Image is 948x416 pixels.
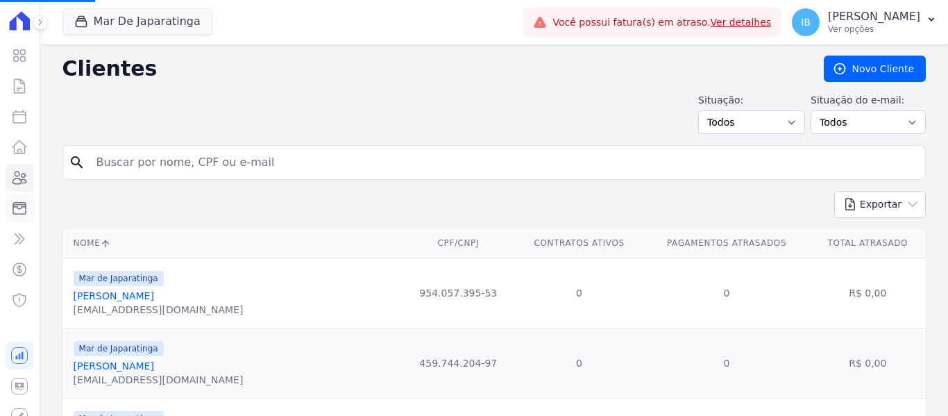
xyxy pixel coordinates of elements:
[515,258,644,328] td: 0
[62,8,212,35] button: Mar De Japaratinga
[801,17,811,27] span: IB
[74,290,154,301] a: [PERSON_NAME]
[69,154,85,171] i: search
[74,303,244,317] div: [EMAIL_ADDRESS][DOMAIN_NAME]
[711,17,772,28] a: Ver detalhes
[810,229,926,258] th: Total Atrasado
[552,15,771,30] span: Você possui fatura(s) em atraso.
[828,10,920,24] p: [PERSON_NAME]
[824,56,926,82] a: Novo Cliente
[74,271,164,286] span: Mar de Japaratinga
[88,149,920,176] input: Buscar por nome, CPF ou e-mail
[62,56,802,81] h2: Clientes
[644,258,810,328] td: 0
[515,328,644,398] td: 0
[828,24,920,35] p: Ver opções
[834,191,926,218] button: Exportar
[74,373,244,387] div: [EMAIL_ADDRESS][DOMAIN_NAME]
[62,229,402,258] th: Nome
[74,341,164,356] span: Mar de Japaratinga
[402,258,515,328] td: 954.057.395-53
[402,229,515,258] th: CPF/CNPJ
[74,360,154,372] a: [PERSON_NAME]
[698,93,805,108] label: Situação:
[515,229,644,258] th: Contratos Ativos
[810,328,926,398] td: R$ 0,00
[811,93,926,108] label: Situação do e-mail:
[810,258,926,328] td: R$ 0,00
[781,3,948,42] button: IB [PERSON_NAME] Ver opções
[402,328,515,398] td: 459.744.204-97
[644,328,810,398] td: 0
[644,229,810,258] th: Pagamentos Atrasados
